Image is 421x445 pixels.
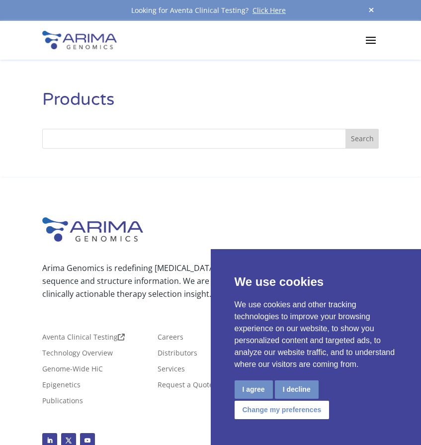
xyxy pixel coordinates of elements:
a: Epigenetics [42,381,81,392]
a: Careers [158,334,183,345]
p: We use cookies and other tracking technologies to improve your browsing experience on our website... [235,299,398,370]
a: Aventa Clinical Testing [42,334,125,345]
a: Click Here [249,5,290,15]
a: Services [158,365,185,376]
button: I decline [275,380,319,399]
button: Search [345,129,379,149]
img: Arima-Genomics-logo [42,217,143,242]
a: Distributors [158,350,197,360]
div: Looking for Aventa Clinical Testing? [42,4,379,17]
a: Publications [42,397,83,408]
a: Technology Overview [42,350,113,360]
a: Genome-Wide HiC [42,365,103,376]
img: Arima-Genomics-logo [42,31,117,49]
h1: Products [42,89,379,119]
a: Request a Quote [158,381,213,392]
button: Change my preferences [235,401,330,419]
p: Arima Genomics is redefining [MEDICAL_DATA] diagnostics using whole-genome sequence and structure... [42,262,379,300]
button: I agree [235,380,273,399]
p: We use cookies [235,273,398,291]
